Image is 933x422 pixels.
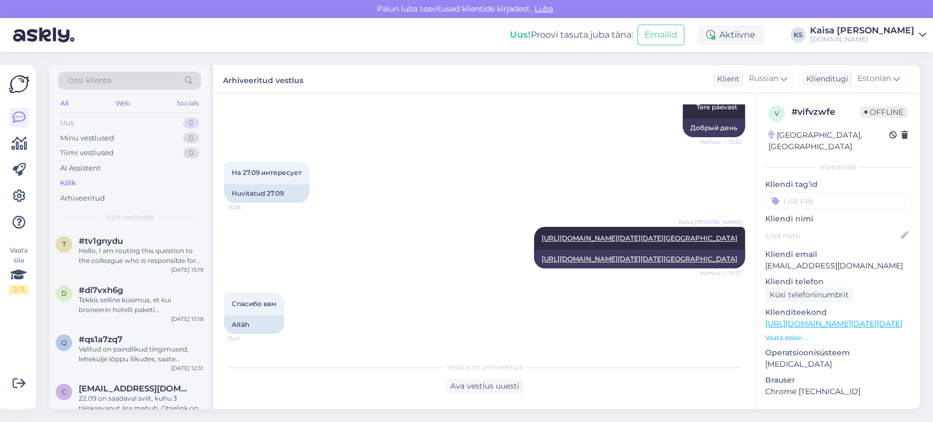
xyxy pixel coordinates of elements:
span: Estonian [858,73,891,85]
p: Operatsioonisüsteem [765,347,911,359]
span: #di7vxh6g [79,285,123,295]
div: AI Assistent [60,163,101,174]
div: 2 / 3 [9,285,28,295]
input: Lisa tag [765,192,911,209]
div: Kõik [60,178,76,189]
div: Kliendi info [765,162,911,172]
div: Socials [174,96,201,110]
div: Valitud on paindlikud tingimused, lehekülje lõppu liikudes, saate kontrollida, mis tingimused on. [79,344,203,364]
span: На 27.09 интересует [232,168,302,177]
div: 22.09 on saadaval sviit, kuhu 3 täiskasvanut ära mahub. Otselink on siin: [URL][DOMAIN_NAME][DATE... [79,394,203,413]
p: Klienditeekond [765,307,911,318]
div: # vifvzwfe [791,106,860,119]
div: Tekkis selline küsimus, et kui broneerin hotelli paketi [PERSON_NAME] maksmisviisiks hotellis koh... [79,295,203,315]
a: [URL][DOMAIN_NAME][DATE][DATE] [765,319,902,329]
span: Спасибо вам [232,300,277,308]
span: 15:41 [227,335,268,343]
p: [EMAIL_ADDRESS][DOMAIN_NAME] [765,260,911,272]
span: carina0278@gmail.com [79,384,192,394]
div: 0 [183,148,199,159]
p: Kliendi tag'id [765,179,911,190]
button: Emailid [637,25,684,45]
p: Kliendi nimi [765,213,911,225]
div: [DATE] 12:31 [171,364,203,372]
span: Otsi kliente [68,75,112,86]
div: All [58,96,71,110]
div: Vaata siia [9,245,28,295]
div: Küsi telefoninumbrit [765,288,853,302]
p: Kliendi email [765,249,911,260]
span: Kõik vestlused [106,212,154,222]
div: Minu vestlused [60,133,114,144]
div: Arhiveeritud [60,193,105,204]
a: [URL][DOMAIN_NAME][DATE][DATE][GEOGRAPHIC_DATA] [542,255,737,263]
div: Добрый день [683,119,745,137]
span: Vestlus on arhiveeritud [447,362,522,372]
span: Tere päevast [696,103,737,111]
div: Uus [60,118,74,128]
div: Tiimi vestlused [60,148,114,159]
div: Huvitatud 27.09 [224,184,309,203]
div: Klient [713,73,740,85]
div: [GEOGRAPHIC_DATA], [GEOGRAPHIC_DATA] [768,130,889,153]
div: Kaisa [PERSON_NAME] [810,26,914,35]
div: Hello, I am routing this question to the colleague who is responsible for this topic. The reply m... [79,246,203,266]
span: Luba [531,4,556,14]
div: Klienditugi [802,73,848,85]
div: Web [113,96,132,110]
a: [URL][DOMAIN_NAME][DATE][DATE][GEOGRAPHIC_DATA] [542,234,737,242]
span: d [61,289,67,297]
span: Kaisa [PERSON_NAME] [678,218,742,226]
span: v [774,109,779,118]
div: KS [790,27,806,43]
div: Aktiivne [697,25,764,45]
span: Offline [860,106,908,118]
span: t [62,240,66,248]
span: Russian [749,73,778,85]
div: [DOMAIN_NAME] [810,35,914,44]
div: Proovi tasuta juba täna: [510,28,633,42]
b: Uus! [510,30,531,40]
p: Chrome [TECHNICAL_ID] [765,386,911,397]
p: Brauser [765,374,911,386]
div: 0 [183,133,199,144]
div: Aitäh [224,315,284,334]
img: Askly Logo [9,74,30,95]
div: [DATE] 15:19 [171,266,203,274]
label: Arhiveeritud vestlus [223,72,303,86]
span: c [62,388,67,396]
span: #tv1gnydu [79,236,123,246]
p: Kliendi telefon [765,276,911,288]
p: Vaata edasi ... [765,333,911,343]
input: Lisa nimi [766,230,899,242]
div: [DATE] 15:18 [171,315,203,323]
p: [MEDICAL_DATA] [765,359,911,370]
span: Nähtud ✓ 15:22 [700,138,742,146]
div: Ava vestlus uuesti [446,379,524,394]
span: 15:26 [227,203,268,212]
a: Kaisa [PERSON_NAME][DOMAIN_NAME] [810,26,926,44]
div: [PERSON_NAME] [765,408,911,418]
span: Nähtud ✓ 15:27 [700,269,742,277]
span: #qs1a7zq7 [79,335,122,344]
div: 0 [183,118,199,128]
span: q [61,338,67,347]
